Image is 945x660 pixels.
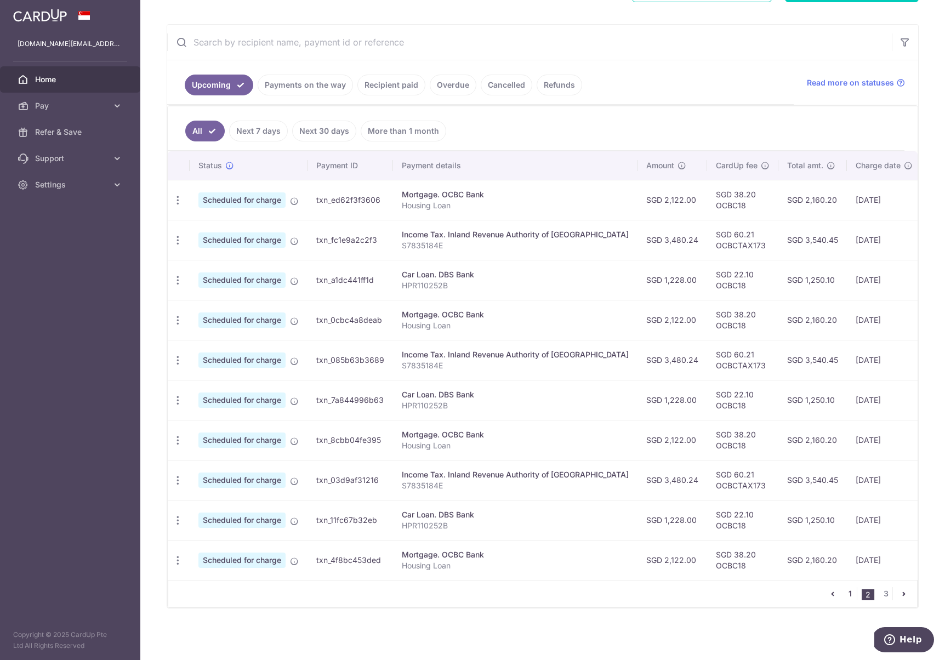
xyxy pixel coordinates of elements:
p: Housing Loan [402,200,629,211]
th: Payment ID [308,151,393,180]
td: [DATE] [847,300,921,340]
td: SGD 3,480.24 [637,460,707,500]
td: SGD 60.21 OCBCTAX173 [707,220,778,260]
td: SGD 2,160.20 [778,180,847,220]
div: Mortgage. OCBC Bank [402,309,629,320]
td: txn_7a844996b63 [308,380,393,420]
td: SGD 60.21 OCBCTAX173 [707,340,778,380]
p: Housing Loan [402,320,629,331]
img: CardUp [13,9,67,22]
th: Payment details [393,151,637,180]
td: SGD 1,228.00 [637,260,707,300]
span: Scheduled for charge [198,553,286,568]
div: Mortgage. OCBC Bank [402,549,629,560]
p: HPR110252B [402,520,629,531]
nav: pager [826,581,917,607]
div: Car Loan. DBS Bank [402,269,629,280]
div: Income Tax. Inland Revenue Authority of [GEOGRAPHIC_DATA] [402,229,629,240]
td: SGD 38.20 OCBC18 [707,180,778,220]
span: Scheduled for charge [198,513,286,528]
span: Pay [35,100,107,111]
td: txn_ed62f3f3606 [308,180,393,220]
li: 2 [862,589,875,600]
td: SGD 38.20 OCBC18 [707,540,778,580]
p: S7835184E [402,240,629,251]
span: Scheduled for charge [198,392,286,408]
a: More than 1 month [361,121,446,141]
span: Scheduled for charge [198,272,286,288]
span: Total amt. [787,160,823,171]
a: Cancelled [481,75,532,95]
p: Housing Loan [402,440,629,451]
td: txn_8cbb04fe395 [308,420,393,460]
p: HPR110252B [402,280,629,291]
td: SGD 1,250.10 [778,380,847,420]
div: Income Tax. Inland Revenue Authority of [GEOGRAPHIC_DATA] [402,349,629,360]
td: SGD 38.20 OCBC18 [707,420,778,460]
td: SGD 2,122.00 [637,540,707,580]
td: txn_11fc67b32eb [308,500,393,540]
span: CardUp fee [716,160,758,171]
span: Support [35,153,107,164]
td: [DATE] [847,540,921,580]
td: SGD 2,122.00 [637,300,707,340]
td: [DATE] [847,340,921,380]
span: Amount [646,160,674,171]
td: SGD 2,160.20 [778,420,847,460]
td: [DATE] [847,260,921,300]
td: SGD 22.10 OCBC18 [707,500,778,540]
td: [DATE] [847,420,921,460]
td: SGD 1,228.00 [637,500,707,540]
a: Next 7 days [229,121,288,141]
a: Overdue [430,75,476,95]
td: SGD 3,540.45 [778,460,847,500]
td: txn_fc1e9a2c2f3 [308,220,393,260]
td: txn_a1dc441ff1d [308,260,393,300]
span: Read more on statuses [807,77,894,88]
td: [DATE] [847,380,921,420]
td: SGD 22.10 OCBC18 [707,260,778,300]
td: txn_085b63b3689 [308,340,393,380]
span: Home [35,74,107,85]
td: [DATE] [847,500,921,540]
span: Settings [35,179,107,190]
td: SGD 2,160.20 [778,300,847,340]
a: Recipient paid [357,75,425,95]
iframe: Opens a widget where you can find more information [874,627,934,655]
td: txn_0cbc4a8deab [308,300,393,340]
td: SGD 1,250.10 [778,500,847,540]
span: Scheduled for charge [198,433,286,448]
span: Scheduled for charge [198,192,286,208]
a: 3 [879,587,892,600]
a: Refunds [537,75,582,95]
div: Income Tax. Inland Revenue Authority of [GEOGRAPHIC_DATA] [402,469,629,480]
a: Payments on the way [258,75,353,95]
div: Car Loan. DBS Bank [402,389,629,400]
td: SGD 2,160.20 [778,540,847,580]
p: Housing Loan [402,560,629,571]
a: All [185,121,225,141]
a: Read more on statuses [807,77,905,88]
p: [DOMAIN_NAME][EMAIL_ADDRESS][DOMAIN_NAME] [18,38,123,49]
div: Car Loan. DBS Bank [402,509,629,520]
span: Scheduled for charge [198,312,286,328]
p: S7835184E [402,360,629,371]
td: SGD 22.10 OCBC18 [707,380,778,420]
td: [DATE] [847,460,921,500]
p: HPR110252B [402,400,629,411]
td: [DATE] [847,180,921,220]
td: SGD 3,540.45 [778,220,847,260]
td: SGD 2,122.00 [637,420,707,460]
td: txn_4f8bc453ded [308,540,393,580]
span: Scheduled for charge [198,473,286,488]
td: SGD 1,228.00 [637,380,707,420]
span: Scheduled for charge [198,352,286,368]
a: Upcoming [185,75,253,95]
td: SGD 3,540.45 [778,340,847,380]
a: 1 [844,587,857,600]
div: Mortgage. OCBC Bank [402,189,629,200]
span: Charge date [856,160,901,171]
span: Status [198,160,222,171]
td: [DATE] [847,220,921,260]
